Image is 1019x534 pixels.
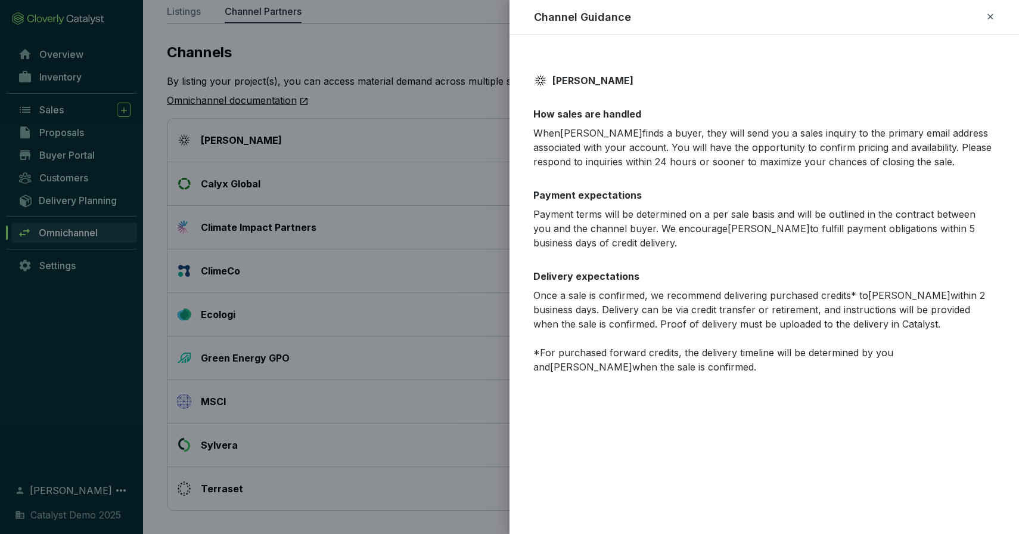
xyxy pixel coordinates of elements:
div: [PERSON_NAME] [533,73,995,88]
p: How sales are handled [533,107,995,121]
p: Delivery expectations [533,269,995,283]
p: When [PERSON_NAME] finds a buyer, they will send you a sales inquiry to the primary email address... [533,126,995,169]
p: Payment terms will be determined on a per sale basis and will be outlined in the contract between... [533,207,995,250]
p: Once a sale is confirmed, we recommend delivering purchased credits* to [PERSON_NAME] within 2 bu... [533,288,995,374]
p: Payment expectations [533,188,995,202]
h2: Channel Guidance [534,10,631,25]
img: Ahya Icon [533,73,548,88]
